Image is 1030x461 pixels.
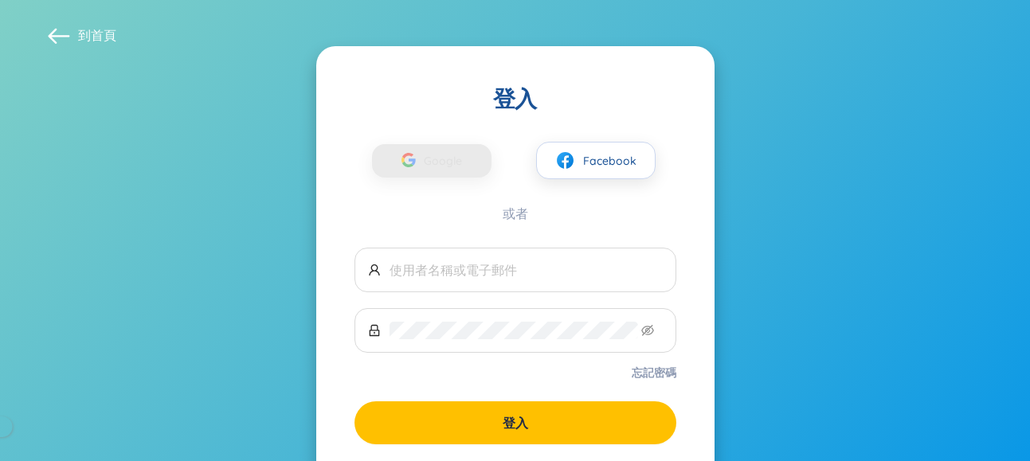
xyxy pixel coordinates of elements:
[583,154,636,168] font: Facebook
[368,324,381,337] span: 鎖
[555,150,575,170] img: Facebook
[503,415,528,431] font: 登入
[493,84,537,112] font: 登入
[641,324,654,337] span: 肉眼看不見的
[632,365,676,380] font: 忘記密碼
[91,27,116,43] a: 首頁
[372,144,492,178] button: Google
[78,27,91,43] font: 到
[390,261,663,279] input: 使用者名稱或電子郵件
[503,205,528,221] font: 或者
[354,401,676,444] button: 登入
[368,264,381,276] span: 使用者
[536,142,656,179] button: FacebookFacebook
[424,154,462,168] font: Google
[632,365,676,381] a: 忘記密碼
